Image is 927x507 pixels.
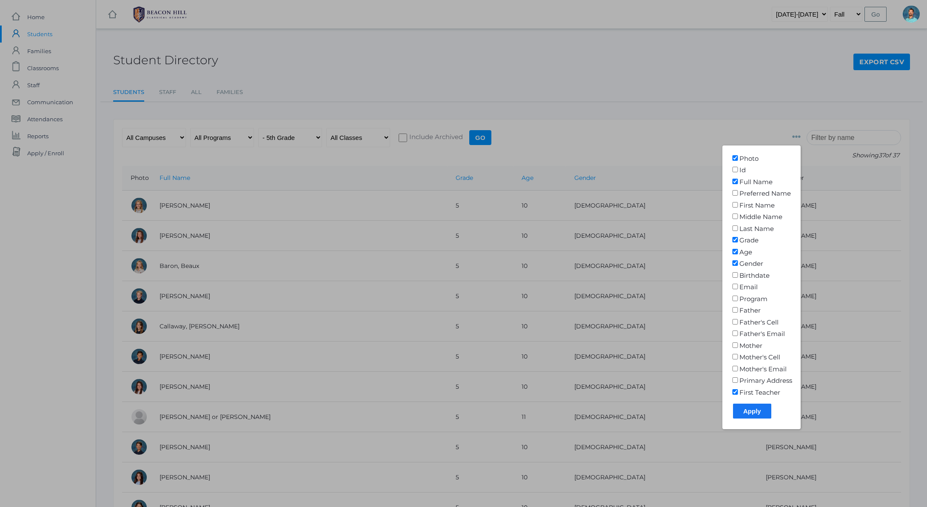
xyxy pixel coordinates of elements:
label: Mother's Cell [731,353,780,361]
input: Email [731,284,739,289]
input: Mother [731,342,739,348]
label: Mother's Email [731,365,787,373]
input: Mother's Cell [731,354,739,359]
label: Program [731,295,767,303]
label: Age [731,248,752,256]
input: First Teacher [731,389,739,395]
div: Westen Taylor [903,6,920,23]
label: Gender [731,259,763,268]
input: Father's Email [731,330,739,336]
label: Father [731,306,761,314]
input: Middle Name [731,214,739,219]
input: First Name [731,202,739,208]
input: Gender [731,260,739,266]
label: Last Name [731,225,774,233]
input: Preferred Name [731,190,739,196]
label: First Name [731,201,775,209]
label: Middle Name [731,213,782,221]
input: Grade [731,237,739,242]
input: Photo [731,155,739,161]
input: Program [731,296,739,301]
input: Age [731,249,739,254]
input: Birthdate [731,272,739,278]
label: Birthdate [731,271,770,279]
input: Father's Cell [731,319,739,325]
input: Father [731,307,739,313]
input: Apply [733,404,771,419]
label: Primary Address [731,376,792,385]
input: Mother's Email [731,366,739,371]
label: Mother [731,342,762,350]
label: Preferred Name [731,189,791,197]
label: Full Name [731,178,773,186]
label: Email [731,283,758,291]
input: Primary Address [731,377,739,383]
label: Father's Cell [731,318,779,326]
input: Full Name [731,179,739,184]
label: Id [731,166,746,174]
label: First Teacher [731,388,780,396]
input: Id [731,167,739,172]
label: Father's Email [731,330,785,338]
input: Last Name [731,225,739,231]
label: Grade [731,236,759,244]
label: Photo [731,154,759,162]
